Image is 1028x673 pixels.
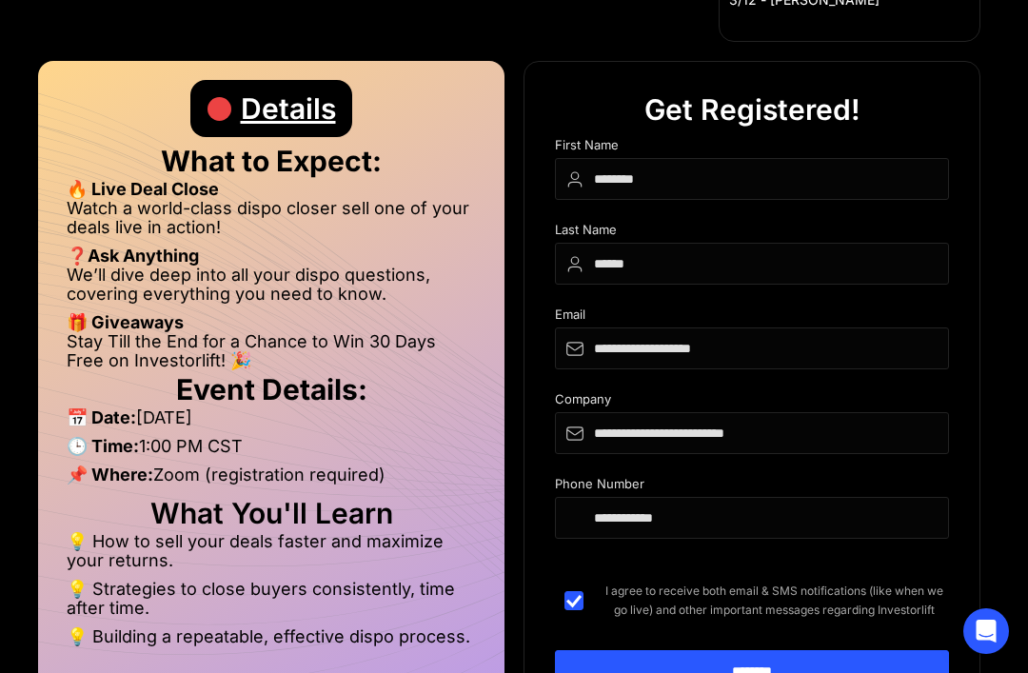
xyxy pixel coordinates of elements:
[241,80,336,137] div: Details
[67,179,219,199] strong: 🔥 Live Deal Close
[599,582,949,620] span: I agree to receive both email & SMS notifications (like when we go live) and other important mess...
[67,627,476,646] li: 💡 Building a repeatable, effective dispo process.
[67,532,476,580] li: 💡 How to sell your deals faster and maximize your returns.
[67,465,476,494] li: Zoom (registration required)
[67,246,199,266] strong: ❓Ask Anything
[555,138,949,158] div: First Name
[555,307,949,327] div: Email
[67,407,136,427] strong: 📅 Date:
[176,372,367,406] strong: Event Details:
[555,392,949,412] div: Company
[67,437,476,465] li: 1:00 PM CST
[963,608,1009,654] div: Open Intercom Messenger
[644,81,860,138] div: Get Registered!
[67,332,476,370] li: Stay Till the End for a Chance to Win 30 Days Free on Investorlift! 🎉
[67,436,139,456] strong: 🕒 Time:
[67,266,476,313] li: We’ll dive deep into all your dispo questions, covering everything you need to know.
[67,580,476,627] li: 💡 Strategies to close buyers consistently, time after time.
[161,144,382,178] strong: What to Expect:
[67,312,184,332] strong: 🎁 Giveaways
[67,504,476,523] h2: What You'll Learn
[67,408,476,437] li: [DATE]
[555,223,949,243] div: Last Name
[67,199,476,247] li: Watch a world-class dispo closer sell one of your deals live in action!
[555,477,949,497] div: Phone Number
[67,465,153,485] strong: 📌 Where:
